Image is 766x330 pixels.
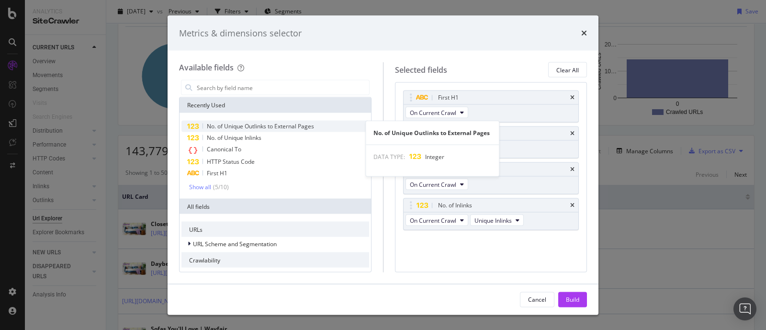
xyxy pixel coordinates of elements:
[520,292,554,307] button: Cancel
[181,252,369,268] div: Crawlability
[196,80,369,95] input: Search by field name
[474,216,512,224] span: Unique Inlinks
[207,122,314,130] span: No. of Unique Outlinks to External Pages
[193,270,240,278] span: Main Crawl Fields
[528,295,546,303] div: Cancel
[556,66,579,74] div: Clear All
[373,152,405,160] span: DATA TYPE:
[406,215,468,226] button: On Current Crawl
[180,199,371,214] div: All fields
[395,64,447,75] div: Selected fields
[211,183,229,191] div: ( 5 / 10 )
[570,131,574,137] div: times
[425,152,444,160] span: Integer
[179,27,302,39] div: Metrics & dimensions selector
[566,295,579,303] div: Build
[570,167,574,172] div: times
[406,179,468,190] button: On Current Crawl
[366,128,499,137] div: No. of Unique Outlinks to External Pages
[207,158,255,166] span: HTTP Status Code
[207,145,241,153] span: Canonical To
[207,134,261,142] span: No. of Unique Inlinks
[180,98,371,113] div: Recently Used
[438,93,459,102] div: First H1
[403,162,579,194] div: Canonical TotimesOn Current Crawl
[438,201,472,210] div: No. of Inlinks
[581,27,587,39] div: times
[181,222,369,237] div: URLs
[548,62,587,78] button: Clear All
[410,216,456,224] span: On Current Crawl
[570,95,574,101] div: times
[168,15,598,315] div: modal
[403,198,579,230] div: No. of InlinkstimesOn Current CrawlUnique Inlinks
[406,107,468,118] button: On Current Crawl
[410,108,456,116] span: On Current Crawl
[179,62,234,73] div: Available fields
[558,292,587,307] button: Build
[189,183,211,190] div: Show all
[193,239,277,248] span: URL Scheme and Segmentation
[207,169,227,177] span: First H1
[733,297,756,320] div: Open Intercom Messenger
[470,215,524,226] button: Unique Inlinks
[410,180,456,188] span: On Current Crawl
[570,203,574,208] div: times
[403,91,579,123] div: First H1timesOn Current Crawl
